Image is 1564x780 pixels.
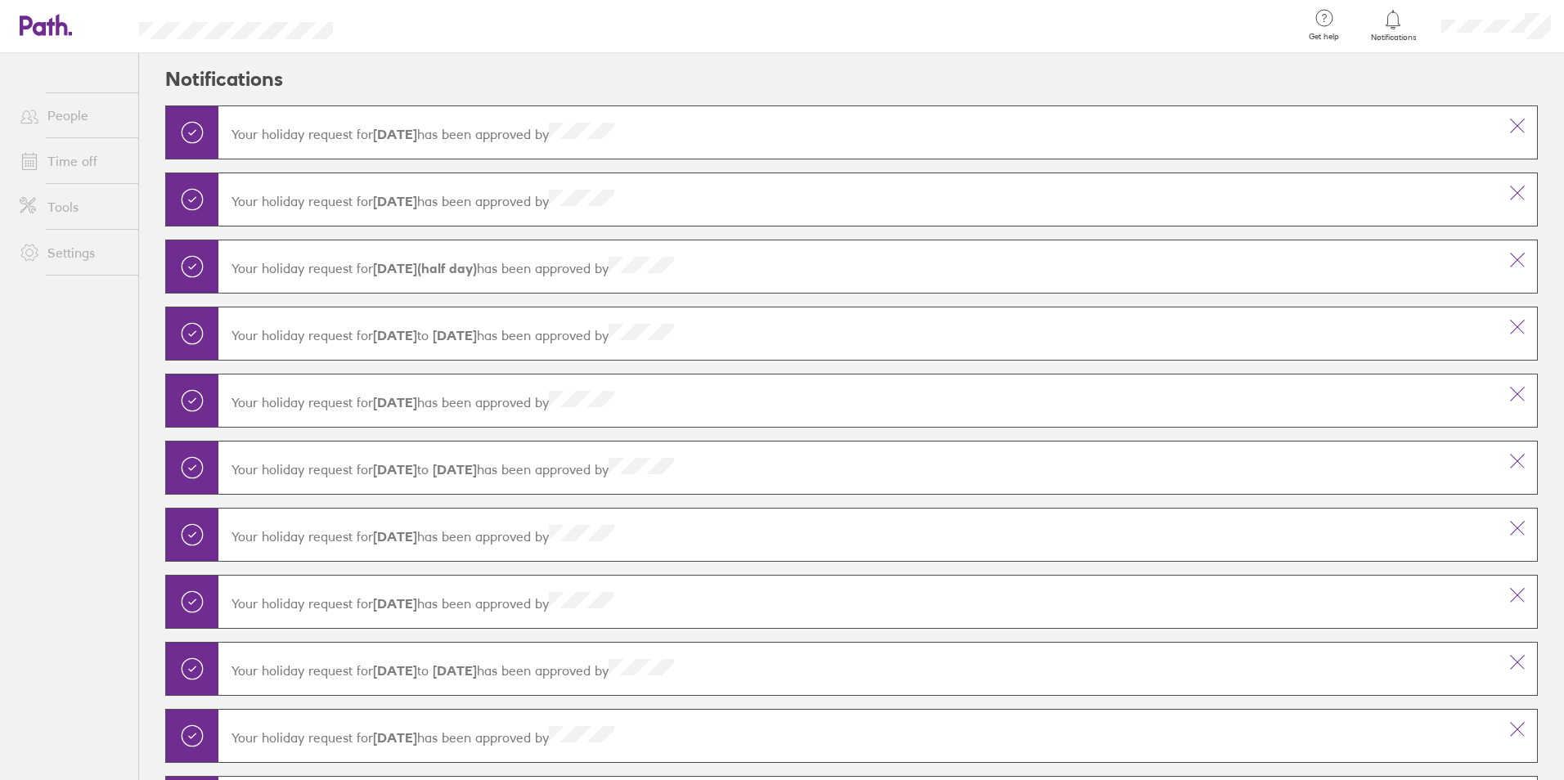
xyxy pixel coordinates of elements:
[373,126,417,142] strong: [DATE]
[7,236,138,269] a: Settings
[231,458,1485,477] p: Your holiday request for has been approved by
[231,257,1485,276] p: Your holiday request for has been approved by
[7,99,138,132] a: People
[373,595,417,612] strong: [DATE]
[373,193,417,209] strong: [DATE]
[231,324,1485,343] p: Your holiday request for has been approved by
[1367,33,1420,43] span: Notifications
[373,729,417,746] strong: [DATE]
[373,461,477,477] span: to
[7,191,138,223] a: Tools
[373,327,477,343] span: to
[231,726,1485,746] p: Your holiday request for has been approved by
[231,525,1485,545] p: Your holiday request for has been approved by
[231,659,1485,679] p: Your holiday request for has been approved by
[373,394,417,410] strong: [DATE]
[429,461,477,477] strong: [DATE]
[373,327,417,343] strong: [DATE]
[231,391,1485,410] p: Your holiday request for has been approved by
[231,592,1485,612] p: Your holiday request for has been approved by
[231,190,1485,209] p: Your holiday request for has been approved by
[1297,32,1351,42] span: Get help
[165,53,283,105] h2: Notifications
[7,145,138,177] a: Time off
[429,662,477,679] strong: [DATE]
[231,123,1485,142] p: Your holiday request for has been approved by
[373,662,417,679] strong: [DATE]
[373,260,477,276] strong: [DATE] (half day)
[373,461,417,477] strong: [DATE]
[373,528,417,545] strong: [DATE]
[429,327,477,343] strong: [DATE]
[1367,8,1420,43] a: Notifications
[373,662,477,679] span: to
